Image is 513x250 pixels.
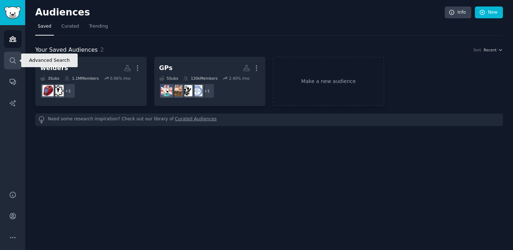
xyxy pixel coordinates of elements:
img: GummySearch logo [4,6,21,19]
div: 0.06 % /mo [110,76,130,81]
div: + 1 [200,83,215,98]
img: metalworking [52,85,64,96]
span: 2 [100,46,104,53]
img: Welders [42,85,54,96]
img: nursepractitioner [191,85,202,96]
span: Trending [89,23,108,30]
div: 3 Sub s [40,76,59,81]
img: GPUK [171,85,182,96]
div: GPs [159,64,173,73]
a: Curated [59,21,82,36]
img: doctorsUK [161,85,172,96]
div: welders [40,64,68,73]
a: welders3Subs1.1MMembers0.06% /mo+1metalworkingWelders [35,57,147,106]
span: Your Saved Audiences [35,46,98,55]
div: 2.40 % /mo [229,76,249,81]
h2: Audiences [35,7,445,18]
button: Recent [484,47,503,52]
div: Sort [473,47,481,52]
a: GPs5Subs130kMembers2.40% /mo+1nursepractitionerHealthcareAdminsGPUKdoctorsUK [154,57,266,106]
a: New [475,6,503,19]
div: 130k Members [183,76,218,81]
a: Make a new audience [273,57,384,106]
div: + 1 [60,83,75,98]
a: Trending [87,21,110,36]
a: Curated Audiences [175,116,217,124]
img: HealthcareAdmins [181,85,192,96]
span: Saved [38,23,51,30]
div: Need some research inspiration? Check out our library of [35,114,503,126]
a: Saved [35,21,54,36]
span: Recent [484,47,496,52]
span: Curated [61,23,79,30]
a: Info [445,6,471,19]
div: 5 Sub s [159,76,178,81]
div: 1.1M Members [64,76,99,81]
